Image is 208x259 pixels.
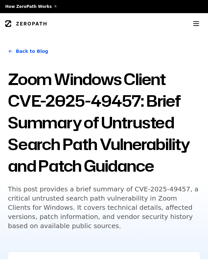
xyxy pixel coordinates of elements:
h1: Zoom Windows Client CVE-2025-49457: Brief Summary of Untrusted Search Path Vulnerability and Patc... [8,68,200,177]
a: Back to Blog [8,42,48,60]
h5: This post provides a brief summary of CVE-2025-49457, a critical untrusted search path vulnerabil... [8,184,200,230]
button: Toggle menu [190,17,203,30]
a: How ZeroPath Works [5,4,57,9]
span: How ZeroPath Works [5,4,52,9]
